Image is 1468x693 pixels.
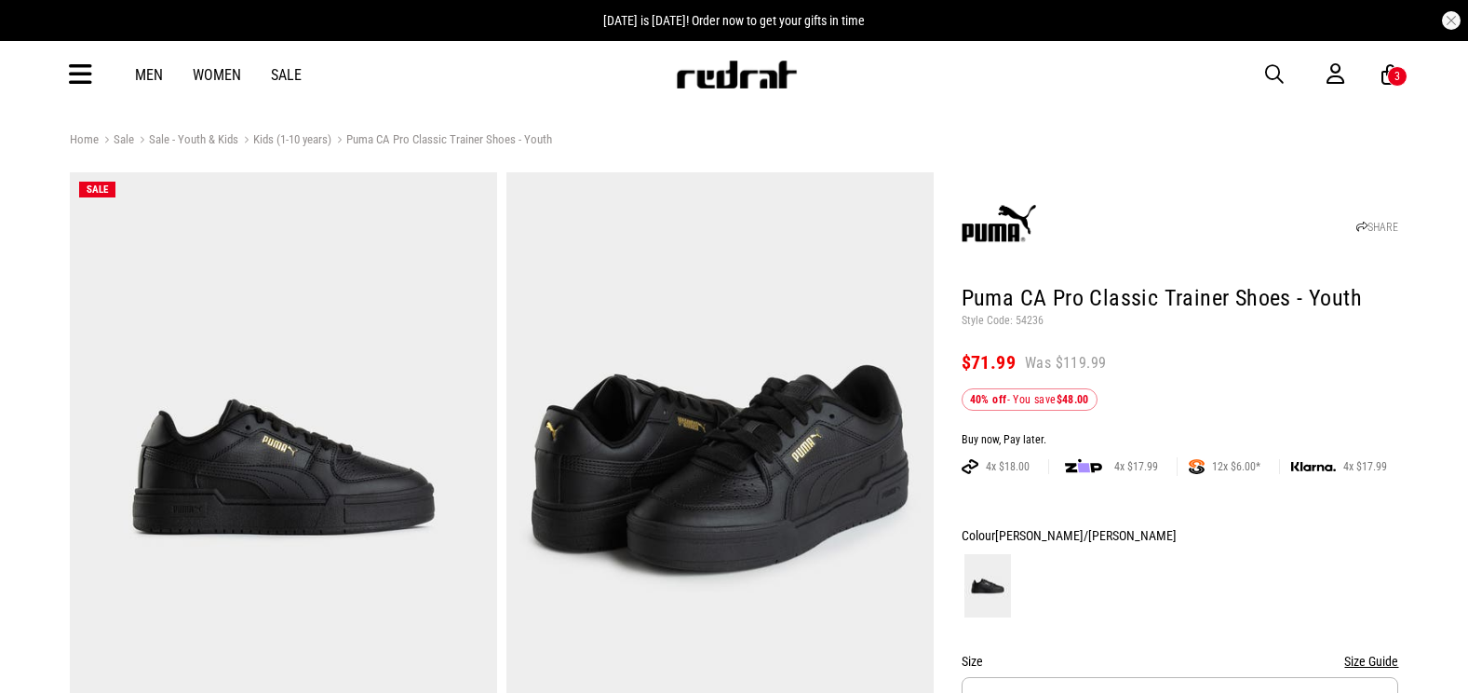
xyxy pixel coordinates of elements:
[962,459,978,474] img: AFTERPAY
[962,388,1098,411] div: - You save
[1189,459,1205,474] img: SPLITPAY
[1344,650,1398,673] button: Size Guide
[70,132,99,146] a: Home
[962,433,1399,448] div: Buy now, Pay later.
[134,132,238,150] a: Sale - Youth & Kids
[1291,462,1336,472] img: KLARNA
[1381,65,1399,85] a: 3
[1205,459,1268,474] span: 12x $6.00*
[962,188,1036,263] img: Puma
[238,132,331,150] a: Kids (1-10 years)
[970,393,1007,406] b: 40% off
[1025,353,1106,374] span: Was $119.99
[962,314,1399,329] p: Style Code: 54236
[962,650,1399,673] div: Size
[962,284,1399,314] h1: Puma CA Pro Classic Trainer Shoes - Youth
[1065,457,1102,476] img: zip
[1394,70,1400,83] div: 3
[99,132,134,150] a: Sale
[675,61,798,88] img: Redrat logo
[964,554,1011,618] img: Puma Black/Puma Black
[331,132,552,150] a: Puma CA Pro Classic Trainer Shoes - Youth
[193,66,241,84] a: Women
[603,13,865,28] span: [DATE] is [DATE]! Order now to get your gifts in time
[962,351,1016,374] span: $71.99
[978,459,1037,474] span: 4x $18.00
[995,528,1177,543] span: [PERSON_NAME]/[PERSON_NAME]
[1057,393,1089,406] b: $48.00
[271,66,302,84] a: Sale
[1107,459,1165,474] span: 4x $17.99
[87,183,108,196] span: SALE
[135,66,163,84] a: Men
[962,524,1399,547] div: Colour
[1356,221,1398,234] a: SHARE
[1336,459,1394,474] span: 4x $17.99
